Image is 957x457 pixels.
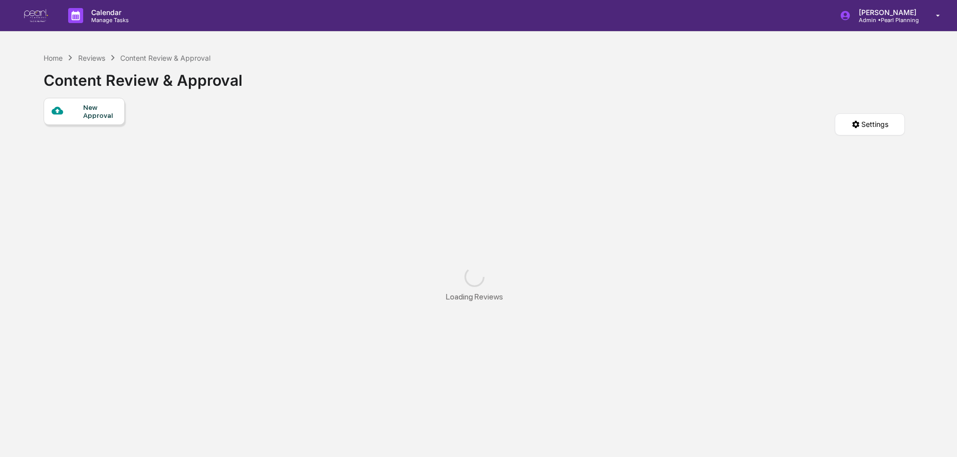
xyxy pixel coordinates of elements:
[835,113,905,135] button: Settings
[446,292,503,301] div: Loading Reviews
[83,8,134,17] p: Calendar
[44,63,243,89] div: Content Review & Approval
[44,54,63,62] div: Home
[83,103,117,119] div: New Approval
[120,54,210,62] div: Content Review & Approval
[83,17,134,24] p: Manage Tasks
[851,17,921,24] p: Admin • Pearl Planning
[78,54,105,62] div: Reviews
[24,9,48,23] img: logo
[851,8,921,17] p: [PERSON_NAME]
